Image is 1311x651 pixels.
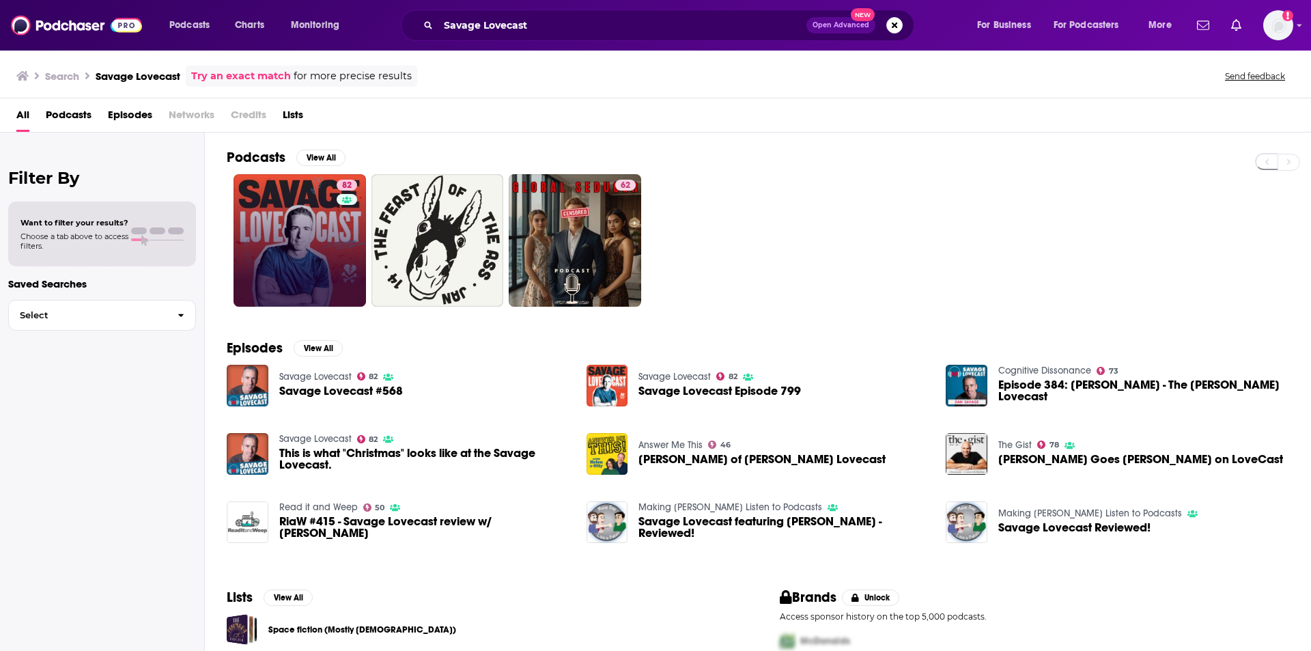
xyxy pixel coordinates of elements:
button: open menu [968,14,1048,36]
span: Open Advanced [813,22,869,29]
span: Monitoring [291,16,339,35]
button: Select [8,300,196,331]
a: RiaW #415 - Savage Lovecast review w/ Myq Kaplan [279,516,570,539]
a: Savage Lovecast #568 [227,365,268,406]
a: Dan Savage of Savage Lovecast [638,454,886,465]
span: Credits [231,104,266,132]
span: 82 [729,374,737,380]
span: for more precise results [294,68,412,84]
span: Charts [235,16,264,35]
a: Show notifications dropdown [1192,14,1215,37]
span: 73 [1109,368,1118,374]
input: Search podcasts, credits, & more... [438,14,806,36]
button: View All [294,340,343,357]
img: Savage Lovecast Episode 799 [587,365,628,406]
button: Open AdvancedNew [806,17,875,33]
a: 50 [363,503,385,512]
a: Space fiction (Mostly gay) [227,614,257,645]
a: 78 [1037,441,1059,449]
h3: Savage Lovecast [96,70,180,83]
button: open menu [1139,14,1189,36]
a: Savage Lovecast featuring Dan Savage - Reviewed! [587,501,628,543]
a: 62 [509,174,641,307]
button: Show profile menu [1263,10,1293,40]
span: Logged in as SkyHorsePub35 [1263,10,1293,40]
span: 62 [621,179,630,193]
a: ListsView All [227,589,313,606]
a: Show notifications dropdown [1226,14,1247,37]
a: Episodes [108,104,152,132]
a: Savage Lovecast featuring Dan Savage - Reviewed! [638,516,929,539]
a: Making Doug Listen to Podcasts [998,508,1182,519]
a: Cognitive Dissonance [998,365,1091,376]
h2: Episodes [227,340,283,357]
button: open menu [160,14,227,36]
a: Answer Me This [638,439,703,451]
span: Want to filter your results? [20,218,128,227]
img: Podchaser - Follow, Share and Rate Podcasts [11,12,142,38]
a: The Gist [998,439,1032,451]
span: More [1148,16,1172,35]
span: McDonalds [800,635,850,647]
a: 82 [337,180,357,191]
span: Podcasts [169,16,210,35]
span: Networks [169,104,214,132]
a: Podcasts [46,104,91,132]
a: All [16,104,29,132]
a: Savage Lovecast Reviewed! [998,522,1151,534]
img: This is what "Christmas" looks like at the Savage Lovecast. [227,433,268,475]
a: Try an exact match [191,68,291,84]
a: Savage Lovecast Episode 799 [638,385,801,397]
span: New [851,8,875,21]
button: View All [296,150,346,166]
a: 62 [615,180,636,191]
a: Savage Lovecast [638,371,711,383]
button: Send feedback [1221,70,1289,82]
p: Access sponsor history on the top 5,000 podcasts. [780,611,1289,622]
a: 82 [234,174,366,307]
a: This is what "Christmas" looks like at the Savage Lovecast. [279,447,570,471]
span: 78 [1049,442,1059,448]
a: PodcastsView All [227,149,346,166]
img: Episode 384: Dan Savage - The Savage Lovecast [946,365,987,406]
span: Choose a tab above to access filters. [20,232,128,251]
span: Select [9,311,167,320]
span: 82 [342,179,352,193]
a: Savage Lovecast Reviewed! [946,501,987,543]
button: View All [264,590,313,606]
svg: Add a profile image [1282,10,1293,21]
a: 82 [357,435,378,443]
img: User Profile [1263,10,1293,40]
a: EpisodesView All [227,340,343,357]
a: Read it and Weep [279,501,358,513]
span: Savage Lovecast #568 [279,385,403,397]
span: 82 [369,437,378,443]
span: 46 [720,442,731,448]
span: 82 [369,374,378,380]
a: 46 [708,441,731,449]
a: Episode 384: Dan Savage - The Savage Lovecast [998,379,1289,402]
button: open menu [1045,14,1139,36]
img: Dan Savage of Savage Lovecast [587,433,628,475]
h2: Lists [227,589,253,606]
a: Mike Goes Savage on LoveCast [998,454,1283,465]
img: RiaW #415 - Savage Lovecast review w/ Myq Kaplan [227,501,268,543]
a: Space fiction (Mostly [DEMOGRAPHIC_DATA]) [268,622,456,637]
h2: Podcasts [227,149,285,166]
p: Saved Searches [8,277,196,290]
div: Search podcasts, credits, & more... [414,10,927,41]
span: 50 [375,505,384,511]
span: For Business [977,16,1031,35]
span: [PERSON_NAME] of [PERSON_NAME] Lovecast [638,454,886,465]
